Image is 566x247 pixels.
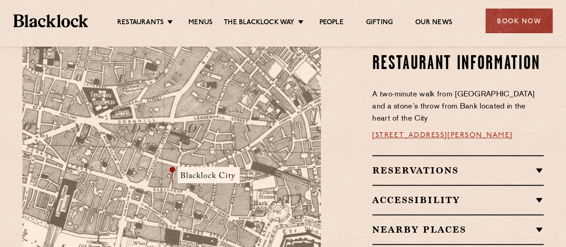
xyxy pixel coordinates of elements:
[372,132,513,139] a: [STREET_ADDRESS][PERSON_NAME]
[13,14,88,27] img: BL_Textured_Logo-footer-cropped.svg
[415,18,452,28] a: Our News
[372,89,544,125] p: A two-minute walk from [GEOGRAPHIC_DATA] and a stone’s throw from Bank located in the heart of th...
[117,18,164,28] a: Restaurants
[188,18,213,28] a: Menus
[366,18,393,28] a: Gifting
[372,53,544,75] h2: Restaurant Information
[319,18,343,28] a: People
[224,18,294,28] a: The Blacklock Way
[372,165,544,176] h2: Reservations
[372,195,544,205] h2: Accessibility
[372,224,544,235] h2: Nearby Places
[485,9,553,33] div: Book Now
